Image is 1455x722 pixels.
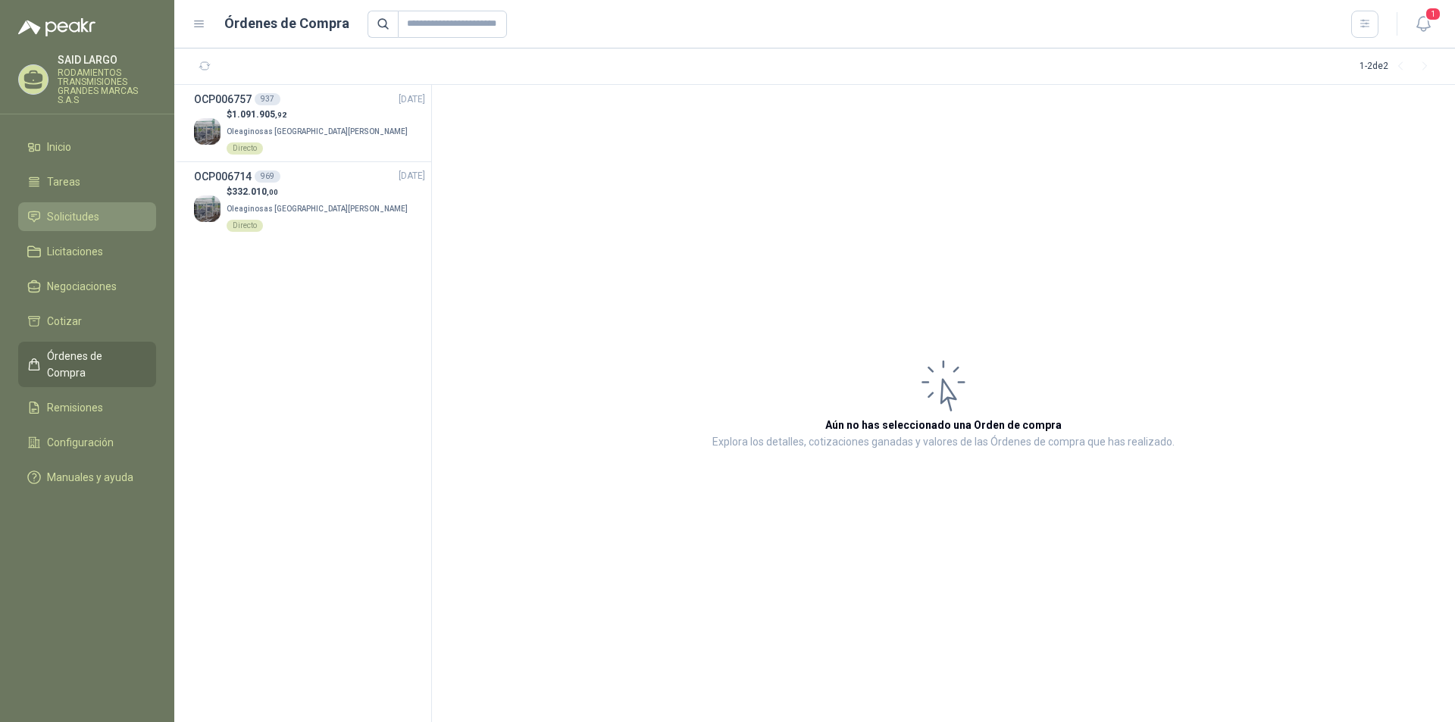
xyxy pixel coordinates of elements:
a: Solicitudes [18,202,156,231]
p: $ [227,108,425,122]
span: Tareas [47,173,80,190]
span: Oleaginosas [GEOGRAPHIC_DATA][PERSON_NAME] [227,205,408,213]
span: ,00 [267,188,278,196]
img: Logo peakr [18,18,95,36]
a: Órdenes de Compra [18,342,156,387]
a: OCP006757937[DATE] Company Logo$1.091.905,92Oleaginosas [GEOGRAPHIC_DATA][PERSON_NAME]Directo [194,91,425,155]
p: RODAMIENTOS TRANSMISIONES GRANDES MARCAS S.A.S [58,68,156,105]
span: [DATE] [399,92,425,107]
div: Directo [227,142,263,155]
h1: Órdenes de Compra [224,13,349,34]
img: Company Logo [194,118,221,145]
span: 1.091.905 [232,109,286,120]
span: Solicitudes [47,208,99,225]
h3: OCP006714 [194,168,252,185]
span: ,92 [275,111,286,119]
div: 969 [255,170,280,183]
a: Tareas [18,167,156,196]
a: Inicio [18,133,156,161]
span: Órdenes de Compra [47,348,142,381]
h3: OCP006757 [194,91,252,108]
h3: Aún no has seleccionado una Orden de compra [825,417,1062,433]
a: Cotizar [18,307,156,336]
a: Configuración [18,428,156,457]
a: Licitaciones [18,237,156,266]
span: 332.010 [232,186,278,197]
span: Cotizar [47,313,82,330]
div: 937 [255,93,280,105]
span: Remisiones [47,399,103,416]
span: Inicio [47,139,71,155]
span: [DATE] [399,169,425,183]
p: SAID LARGO [58,55,156,65]
img: Company Logo [194,195,221,222]
div: 1 - 2 de 2 [1360,55,1437,79]
a: OCP006714969[DATE] Company Logo$332.010,00Oleaginosas [GEOGRAPHIC_DATA][PERSON_NAME]Directo [194,168,425,233]
span: 1 [1425,7,1441,21]
p: $ [227,185,425,199]
span: Negociaciones [47,278,117,295]
a: Manuales y ayuda [18,463,156,492]
button: 1 [1410,11,1437,38]
p: Explora los detalles, cotizaciones ganadas y valores de las Órdenes de compra que has realizado. [712,433,1175,452]
span: Manuales y ayuda [47,469,133,486]
div: Directo [227,220,263,232]
span: Oleaginosas [GEOGRAPHIC_DATA][PERSON_NAME] [227,127,408,136]
a: Negociaciones [18,272,156,301]
a: Remisiones [18,393,156,422]
span: Licitaciones [47,243,103,260]
span: Configuración [47,434,114,451]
